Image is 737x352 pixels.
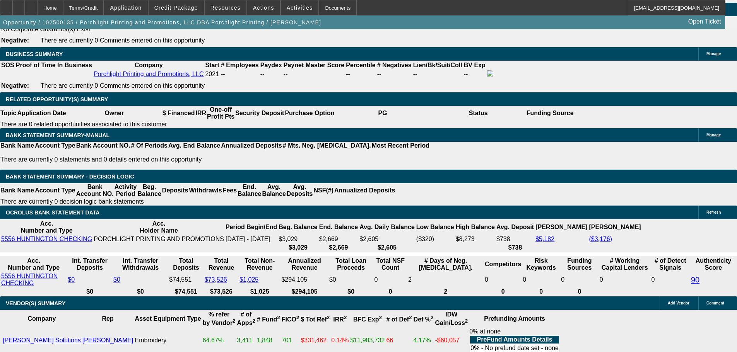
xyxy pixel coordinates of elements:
th: Fees [222,183,237,198]
th: Most Recent Period [371,142,430,150]
th: Avg. Deposits [286,183,313,198]
b: Negative: [1,37,29,44]
span: BANK STATEMENT SUMMARY-MANUAL [6,132,109,138]
th: Withdrawls [188,183,222,198]
span: There are currently 0 Comments entered on this opportunity [41,82,205,89]
b: # of Apps [237,311,255,326]
td: 0% - No prefund date set - none [470,344,559,352]
th: Acc. Number and Type [1,220,92,235]
span: BUSINESS SUMMARY [6,51,63,57]
button: Credit Package [149,0,204,15]
th: Avg. Deposit [496,220,534,235]
th: Deposits [162,183,189,198]
b: Def % [414,316,434,323]
td: 0 [374,272,407,287]
a: [PERSON_NAME] Solutions [3,337,81,343]
th: $74,551 [169,288,203,296]
span: Activities [287,5,313,11]
th: Security Deposit [235,106,284,121]
th: End. Balance [237,183,262,198]
th: Account Type [34,142,76,150]
td: 0 [561,272,598,287]
th: 0 [522,288,560,296]
sup: 2 [253,318,255,324]
th: Bank Account NO. [76,142,131,150]
th: $294,105 [281,288,328,296]
th: Total Loan Proceeds [329,257,373,272]
a: $1,025 [239,276,258,283]
td: -- [260,70,282,78]
th: [PERSON_NAME] [535,220,588,235]
a: Porchlight Printing and Promotions, LLC [94,71,204,77]
b: Negative: [1,82,29,89]
th: Low Balance [416,220,455,235]
a: 5556 HUNTINGTON CHECKING [1,273,58,286]
td: $0 [329,272,373,287]
sup: 2 [296,315,299,320]
b: Start [205,62,219,68]
b: Company [27,315,56,322]
th: Purchase Option [284,106,335,121]
th: Avg. Daily Balance [359,220,415,235]
td: $74,551 [169,272,203,287]
span: OCROLUS BANK STATEMENT DATA [6,209,99,216]
b: Asset Equipment Type [135,315,201,322]
span: Bank Statement Summary - Decision Logic [6,173,134,180]
a: $73,526 [205,276,227,283]
span: Opportunity / 102500135 / Porchlight Printing and Promotions, LLC DBA Porchlight Printing / [PERS... [3,19,321,26]
th: Activity Period [114,183,137,198]
th: [PERSON_NAME] [588,220,641,235]
b: Prefunding Amounts [484,315,545,322]
th: Int. Transfer Withdrawals [113,257,168,272]
b: # of Def [386,316,412,323]
a: $0 [68,276,75,283]
sup: 2 [465,318,468,324]
span: Resources [210,5,241,11]
b: Paydex [260,62,282,68]
td: ($320) [416,235,455,243]
td: 2021 [205,70,219,78]
th: Total Non-Revenue [239,257,280,272]
th: # Mts. Neg. [MEDICAL_DATA]. [282,142,371,150]
td: -- [463,70,486,78]
span: Comment [706,301,724,305]
td: $3,029 [278,235,318,243]
td: $2,605 [359,235,415,243]
span: VENDOR(S) SUMMARY [6,300,65,306]
th: Acc. Holder Name [93,220,224,235]
span: There are currently 0 Comments entered on this opportunity [41,37,205,44]
th: $1,025 [239,288,280,296]
td: $8,273 [455,235,495,243]
b: # Negatives [377,62,412,68]
th: High Balance [455,220,495,235]
td: $738 [496,235,534,243]
b: FICO [282,316,299,323]
p: There are currently 0 statements and 0 details entered on this opportunity [0,156,429,163]
th: Authenticity Score [691,257,736,272]
th: Funding Source [526,106,574,121]
span: Manage [706,52,721,56]
b: Company [135,62,163,68]
div: $294,105 [281,276,328,283]
td: -- [413,70,463,78]
th: $2,669 [319,244,358,252]
a: [PERSON_NAME] [82,337,133,343]
span: 0 [600,276,603,283]
a: 5556 HUNTINGTON CHECKING [1,236,92,242]
td: PORCHLIGHT PRINTING AND PROMOTIONS [93,235,224,243]
th: # Working Capital Lenders [599,257,650,272]
span: Application [110,5,142,11]
th: Annualized Deposits [334,183,395,198]
td: $2,669 [319,235,358,243]
b: $ Tot Ref [301,316,330,323]
th: Beg. Balance [137,183,161,198]
a: 90 [691,275,699,284]
a: Open Ticket [685,15,724,28]
th: # Of Periods [131,142,168,150]
th: Int. Transfer Deposits [67,257,112,272]
th: $0 [67,288,112,296]
div: -- [284,71,344,78]
a: $5,182 [535,236,554,242]
div: -- [346,71,375,78]
sup: 2 [277,315,280,320]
